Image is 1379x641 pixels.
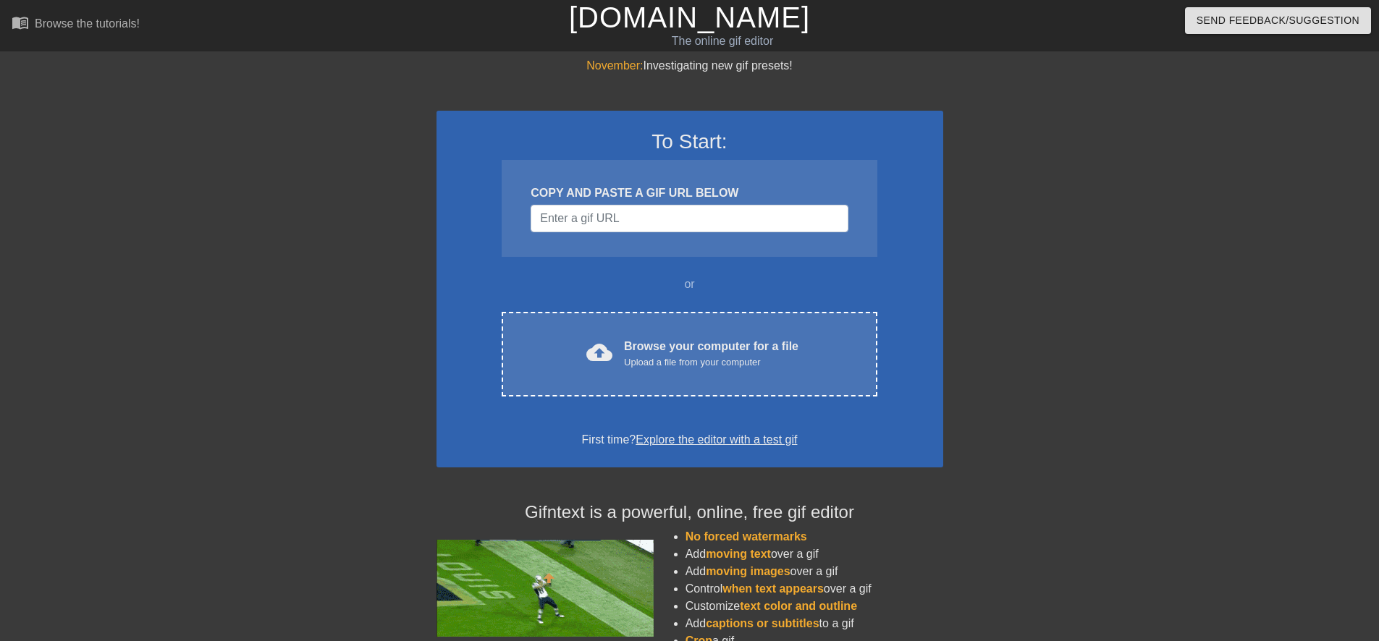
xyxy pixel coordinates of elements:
[569,1,810,33] a: [DOMAIN_NAME]
[12,14,140,36] a: Browse the tutorials!
[686,598,943,615] li: Customize
[455,130,924,154] h3: To Start:
[531,205,848,232] input: Username
[437,57,943,75] div: Investigating new gif presets!
[586,59,643,72] span: November:
[636,433,797,446] a: Explore the editor with a test gif
[624,355,798,370] div: Upload a file from your computer
[686,530,807,543] span: No forced watermarks
[437,502,943,523] h4: Gifntext is a powerful, online, free gif editor
[531,184,848,202] div: COPY AND PASTE A GIF URL BELOW
[624,338,798,370] div: Browse your computer for a file
[1197,12,1359,30] span: Send Feedback/Suggestion
[474,276,906,293] div: or
[722,582,824,595] span: when text appears
[686,615,943,632] li: Add to a gif
[740,600,857,612] span: text color and outline
[706,548,771,560] span: moving text
[467,33,978,50] div: The online gif editor
[686,546,943,563] li: Add over a gif
[706,565,790,577] span: moving images
[686,580,943,598] li: Control over a gif
[12,14,29,31] span: menu_book
[437,540,654,637] img: football_small.gif
[35,17,140,30] div: Browse the tutorials!
[1185,7,1371,34] button: Send Feedback/Suggestion
[686,563,943,580] li: Add over a gif
[455,431,924,449] div: First time?
[706,617,819,629] span: captions or subtitles
[586,339,612,365] span: cloud_upload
